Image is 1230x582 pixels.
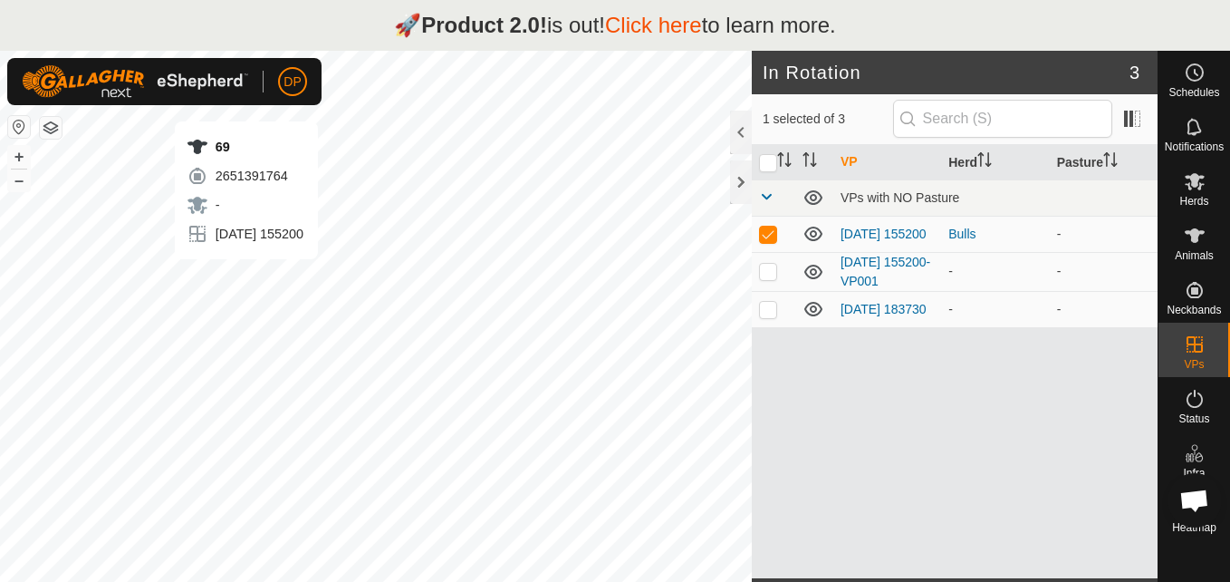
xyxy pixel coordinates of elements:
th: Pasture [1050,145,1158,180]
div: 2651391764 [187,165,303,187]
a: Click here [605,13,702,37]
th: VP [833,145,941,180]
span: 1 selected of 3 [763,110,893,129]
span: DP [283,73,301,92]
button: – [8,170,30,191]
p-sorticon: Activate to sort [777,155,792,170]
th: Herd [941,145,1049,180]
div: VPs with NO Pasture [841,190,1150,205]
p-sorticon: Activate to sort [1103,155,1118,170]
span: Herds [1179,196,1208,207]
p-sorticon: Activate to sort [802,155,817,170]
div: [DATE] 155200 [187,223,303,245]
a: [DATE] 183730 [841,302,927,316]
strong: Product 2.0! [421,13,547,37]
span: Notifications [1165,141,1224,152]
span: Schedules [1168,87,1219,98]
span: VPs [1184,359,1204,370]
span: Neckbands [1167,305,1221,315]
button: + [8,146,30,168]
img: Gallagher Logo [22,65,248,98]
span: Status [1178,413,1209,424]
div: - [187,194,303,216]
button: Map Layers [40,117,62,139]
p: 🚀 is out! to learn more. [394,9,836,42]
span: Animals [1175,250,1214,261]
span: Infra [1183,468,1205,479]
td: - [1050,291,1158,327]
div: - [948,300,1042,319]
div: Open chat [1168,473,1222,528]
a: [DATE] 155200-VP001 [841,255,930,288]
h2: In Rotation [763,62,1129,83]
button: Reset Map [8,116,30,138]
input: Search (S) [893,100,1112,138]
span: Heatmap [1172,522,1216,533]
p-sorticon: Activate to sort [977,155,992,170]
div: - [948,262,1042,281]
td: - [1050,216,1158,252]
div: 69 [187,136,303,158]
a: [DATE] 155200 [841,227,927,241]
td: - [1050,252,1158,291]
div: Bulls [948,225,1042,244]
span: 3 [1129,59,1139,86]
